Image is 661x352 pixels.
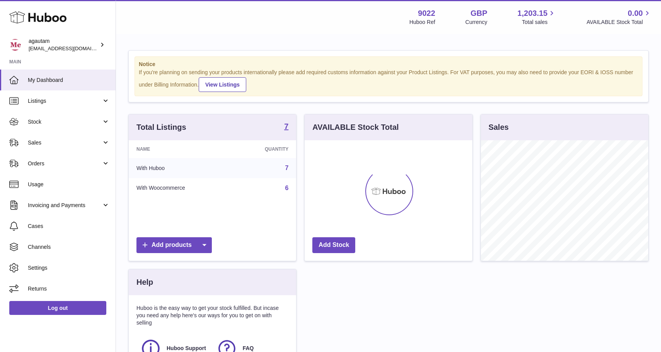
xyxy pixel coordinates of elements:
[199,77,246,92] a: View Listings
[489,122,509,133] h3: Sales
[522,19,556,26] span: Total sales
[465,19,487,26] div: Currency
[28,97,102,105] span: Listings
[285,185,288,191] a: 6
[409,19,435,26] div: Huboo Ref
[9,301,106,315] a: Log out
[233,140,296,158] th: Quantity
[284,122,288,130] strong: 7
[28,264,110,272] span: Settings
[418,8,435,19] strong: 9022
[518,8,557,26] a: 1,203.15 Total sales
[167,345,206,352] span: Huboo Support
[28,243,110,251] span: Channels
[243,345,254,352] span: FAQ
[129,178,233,198] td: With Woocommerce
[139,69,638,92] div: If you're planning on sending your products internationally please add required customs informati...
[28,160,102,167] span: Orders
[136,277,153,287] h3: Help
[28,118,102,126] span: Stock
[28,223,110,230] span: Cases
[284,122,288,132] a: 7
[518,8,548,19] span: 1,203.15
[28,77,110,84] span: My Dashboard
[129,140,233,158] th: Name
[136,237,212,253] a: Add products
[312,122,399,133] h3: AVAILABLE Stock Total
[470,8,487,19] strong: GBP
[136,304,288,326] p: Huboo is the easy way to get your stock fulfilled. But incase you need any help here's our ways f...
[136,122,186,133] h3: Total Listings
[285,165,288,171] a: 7
[586,19,652,26] span: AVAILABLE Stock Total
[129,158,233,178] td: With Huboo
[28,285,110,292] span: Returns
[28,181,110,188] span: Usage
[9,39,21,51] img: info@naturemedical.co.uk
[29,37,98,52] div: agautam
[628,8,643,19] span: 0.00
[312,237,355,253] a: Add Stock
[28,139,102,146] span: Sales
[28,202,102,209] span: Invoicing and Payments
[139,61,638,68] strong: Notice
[586,8,652,26] a: 0.00 AVAILABLE Stock Total
[29,45,114,51] span: [EMAIL_ADDRESS][DOMAIN_NAME]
